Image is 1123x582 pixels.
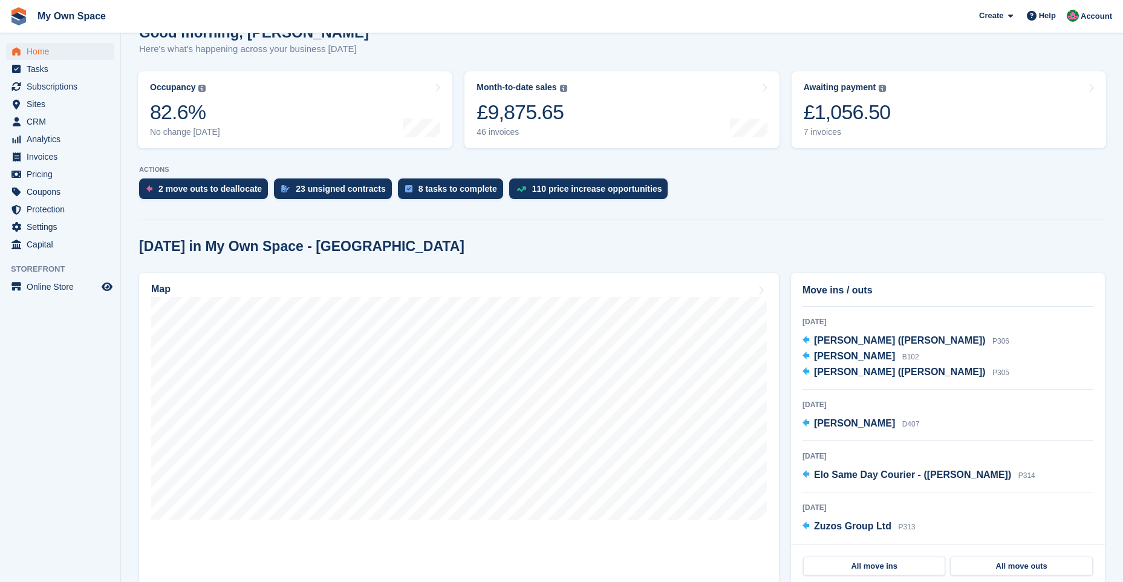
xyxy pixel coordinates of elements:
img: contract_signature_icon-13c848040528278c33f63329250d36e43548de30e8caae1d1a13099fd9432cc5.svg [281,185,290,192]
img: Lucy Parry [1067,10,1079,22]
p: Here's what's happening across your business [DATE] [139,42,369,56]
a: menu [6,113,114,130]
h2: Map [151,284,171,295]
span: D407 [902,420,920,428]
span: Create [979,10,1003,22]
span: Account [1081,10,1112,22]
div: Month-to-date sales [477,82,556,93]
span: Pricing [27,166,99,183]
a: Month-to-date sales £9,875.65 46 invoices [464,71,779,148]
span: [PERSON_NAME] ([PERSON_NAME]) [814,367,986,377]
span: Subscriptions [27,78,99,95]
span: P306 [992,337,1009,345]
a: menu [6,183,114,200]
span: Invoices [27,148,99,165]
h2: [DATE] in My Own Space - [GEOGRAPHIC_DATA] [139,238,464,255]
span: Sites [27,96,99,113]
span: P314 [1018,471,1035,480]
span: Help [1039,10,1056,22]
span: Zuzos Group Ltd [814,521,891,531]
div: 2 move outs to deallocate [158,184,262,194]
a: Preview store [100,280,114,294]
img: task-75834270c22a3079a89374b754ae025e5fb1db73e45f91037f5363f120a921f8.svg [405,185,412,192]
img: move_outs_to_deallocate_icon-f764333ba52eb49d3ac5e1228854f67142a1ed5810a6f6cc68b1a99e826820c5.svg [146,185,152,192]
a: 2 move outs to deallocate [139,178,274,205]
a: Occupancy 82.6% No change [DATE] [138,71,452,148]
a: menu [6,43,114,60]
a: Zuzos Group Ltd P313 [802,519,915,535]
div: 7 invoices [804,127,891,137]
span: CRM [27,113,99,130]
a: menu [6,78,114,95]
span: [PERSON_NAME] ([PERSON_NAME]) [814,335,986,345]
span: Home [27,43,99,60]
h2: Move ins / outs [802,283,1093,298]
div: 23 unsigned contracts [296,184,386,194]
div: [DATE] [802,451,1093,462]
span: Storefront [11,263,120,275]
a: My Own Space [33,6,111,26]
span: [PERSON_NAME] [814,351,895,361]
div: 110 price increase opportunities [532,184,662,194]
div: 46 invoices [477,127,567,137]
a: menu [6,201,114,218]
img: icon-info-grey-7440780725fd019a000dd9b08b2336e03edf1995a4989e88bcd33f0948082b44.svg [198,85,206,92]
div: No change [DATE] [150,127,220,137]
a: menu [6,148,114,165]
a: menu [6,278,114,295]
a: All move ins [803,557,945,576]
div: [DATE] [802,399,1093,410]
span: Tasks [27,60,99,77]
span: Coupons [27,183,99,200]
a: Elo Same Day Courier - ([PERSON_NAME]) P314 [802,468,1035,483]
a: menu [6,96,114,113]
a: All move outs [950,557,1092,576]
a: [PERSON_NAME] B102 [802,349,919,365]
a: menu [6,131,114,148]
a: [PERSON_NAME] D407 [802,416,919,432]
img: icon-info-grey-7440780725fd019a000dd9b08b2336e03edf1995a4989e88bcd33f0948082b44.svg [879,85,886,92]
a: 23 unsigned contracts [274,178,398,205]
div: £9,875.65 [477,100,567,125]
div: [DATE] [802,316,1093,327]
span: Capital [27,236,99,253]
img: price_increase_opportunities-93ffe204e8149a01c8c9dc8f82e8f89637d9d84a8eef4429ea346261dce0b2c0.svg [516,186,526,192]
a: Awaiting payment £1,056.50 7 invoices [792,71,1106,148]
a: menu [6,236,114,253]
a: 8 tasks to complete [398,178,509,205]
span: Elo Same Day Courier - ([PERSON_NAME]) [814,469,1011,480]
img: icon-info-grey-7440780725fd019a000dd9b08b2336e03edf1995a4989e88bcd33f0948082b44.svg [560,85,567,92]
a: [PERSON_NAME] ([PERSON_NAME]) P305 [802,365,1009,381]
img: stora-icon-8386f47178a22dfd0bd8f6a31ec36ba5ce8667c1dd55bd0f319d3a0aa187defe.svg [10,7,28,25]
a: menu [6,60,114,77]
span: Analytics [27,131,99,148]
span: P305 [992,368,1009,377]
span: B102 [902,353,919,361]
span: Online Store [27,278,99,295]
a: 110 price increase opportunities [509,178,674,205]
div: £1,056.50 [804,100,891,125]
a: menu [6,166,114,183]
div: 8 tasks to complete [418,184,497,194]
span: Protection [27,201,99,218]
div: Awaiting payment [804,82,876,93]
a: [PERSON_NAME] ([PERSON_NAME]) P306 [802,333,1009,349]
span: P313 [898,523,915,531]
a: menu [6,218,114,235]
div: 82.6% [150,100,220,125]
p: ACTIONS [139,166,1105,174]
span: [PERSON_NAME] [814,418,895,428]
span: Settings [27,218,99,235]
div: [DATE] [802,502,1093,513]
div: Occupancy [150,82,195,93]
